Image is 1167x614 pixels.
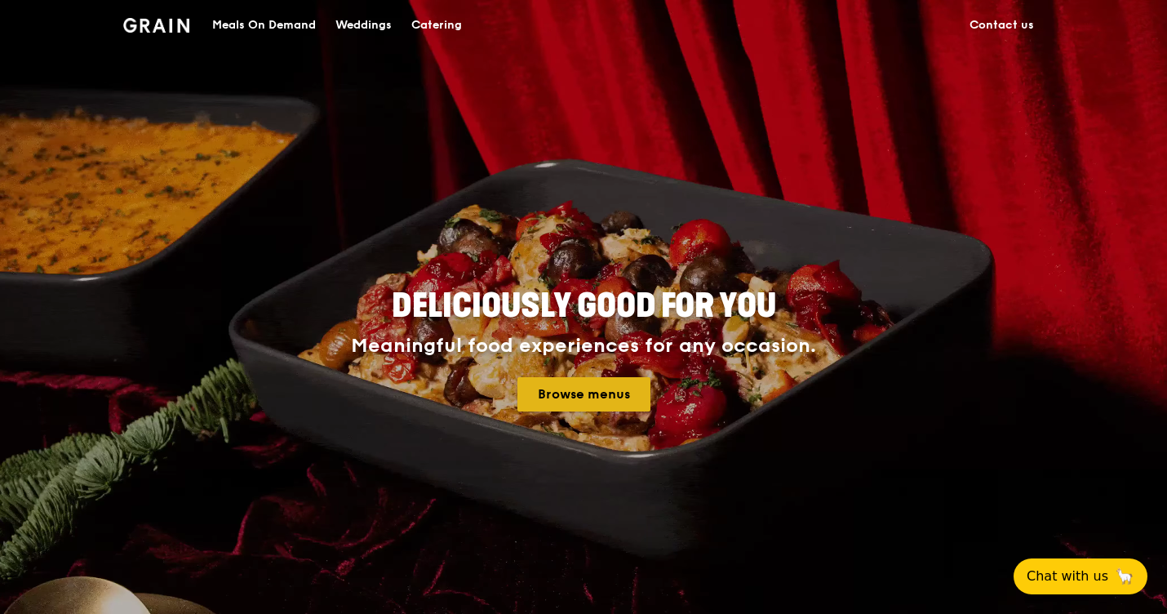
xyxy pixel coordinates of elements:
span: Chat with us [1027,567,1108,586]
a: Browse menus [517,377,650,412]
div: Weddings [335,1,392,50]
a: Weddings [326,1,402,50]
span: 🦙 [1115,567,1134,586]
div: Meals On Demand [212,1,316,50]
button: Chat with us🦙 [1014,558,1147,594]
span: Deliciously good for you [392,287,776,326]
a: Catering [402,1,472,50]
div: Meaningful food experiences for any occasion. [290,335,877,358]
img: Grain [123,18,189,33]
div: Catering [411,1,462,50]
a: Contact us [960,1,1044,50]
